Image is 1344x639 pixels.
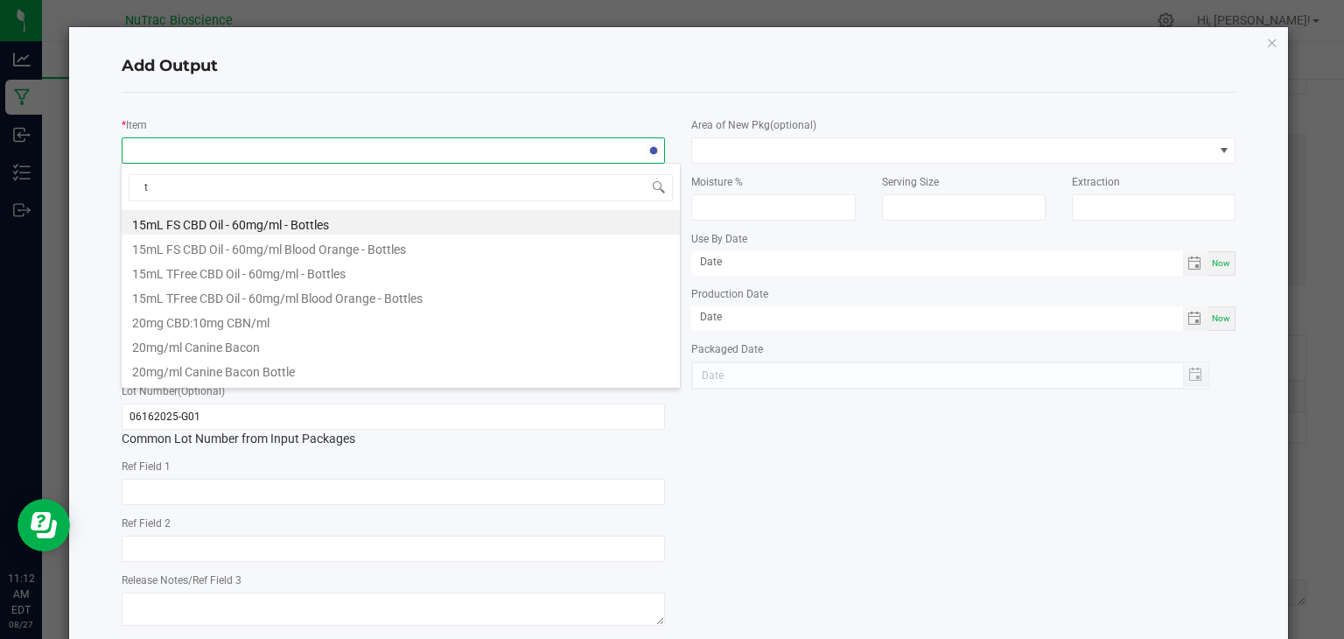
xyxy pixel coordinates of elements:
[122,404,666,448] div: Common Lot Number from Input Packages
[691,341,763,357] label: Packaged Date
[691,286,768,302] label: Production Date
[122,516,171,531] label: Ref Field 2
[691,306,1182,328] input: Date
[691,174,743,190] label: Moisture %
[122,572,241,588] label: Release Notes/Ref Field 3
[126,117,147,133] label: Item
[1212,313,1230,323] span: Now
[691,231,747,247] label: Use By Date
[770,119,816,131] span: (optional)
[1072,174,1120,190] label: Extraction
[17,499,70,551] iframe: Resource center
[178,385,225,397] span: (Optional)
[691,117,816,133] label: Area of New Pkg
[122,383,225,399] label: Lot Number
[1183,251,1208,276] span: Toggle calendar
[1183,306,1208,331] span: Toggle calendar
[122,55,1236,78] h4: Add Output
[1212,258,1230,268] span: Now
[122,459,171,474] label: Ref Field 1
[691,251,1182,273] input: Date
[882,174,939,190] label: Serving Size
